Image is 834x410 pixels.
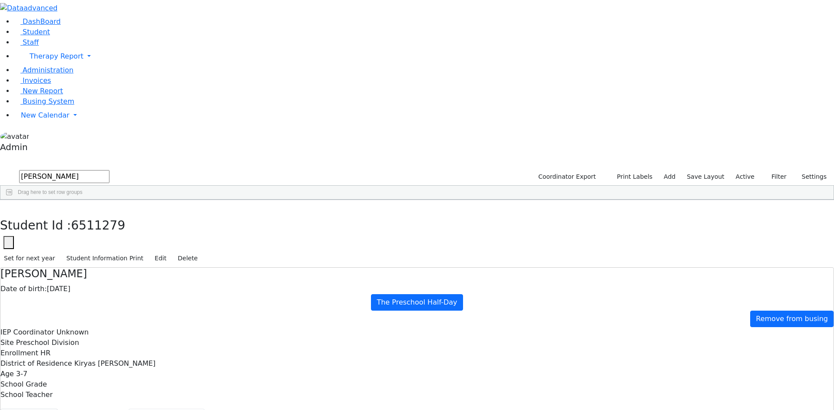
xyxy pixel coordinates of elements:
[0,390,53,400] label: School Teacher
[23,87,63,95] span: New Report
[74,359,156,367] span: Kiryas [PERSON_NAME]
[607,170,656,184] button: Print Labels
[0,327,54,338] label: IEP Coordinator
[0,358,72,369] label: District of Residence
[732,170,758,184] label: Active
[23,38,39,46] span: Staff
[0,284,834,294] div: [DATE]
[14,28,50,36] a: Student
[18,189,83,195] span: Drag here to set row groups
[0,338,14,348] label: Site
[760,170,791,184] button: Filter
[533,170,600,184] button: Coordinator Export
[56,328,89,336] span: Unknown
[660,170,679,184] a: Add
[0,348,38,358] label: Enrollment
[174,252,202,265] button: Delete
[0,369,14,379] label: Age
[30,52,83,60] span: Therapy Report
[23,66,73,74] span: Administration
[21,111,69,119] span: New Calendar
[40,349,50,357] span: HR
[151,252,170,265] button: Edit
[791,170,831,184] button: Settings
[0,379,47,390] label: School Grade
[14,66,73,74] a: Administration
[683,170,728,184] button: Save Layout
[14,97,74,105] a: Busing System
[14,48,834,65] a: Therapy Report
[16,370,27,378] span: 3-7
[14,87,63,95] a: New Report
[63,252,147,265] button: Student Information Print
[0,268,834,280] h4: [PERSON_NAME]
[14,107,834,124] a: New Calendar
[756,315,828,323] span: Remove from busing
[14,17,61,26] a: DashBoard
[371,294,463,311] a: The Preschool Half-Day
[23,97,74,105] span: Busing System
[23,17,61,26] span: DashBoard
[0,284,47,294] label: Date of birth:
[71,218,126,233] span: 6511279
[14,76,51,85] a: Invoices
[750,311,834,327] a: Remove from busing
[23,76,51,85] span: Invoices
[19,170,109,183] input: Search
[16,338,79,347] span: Preschool Division
[14,38,39,46] a: Staff
[23,28,50,36] span: Student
